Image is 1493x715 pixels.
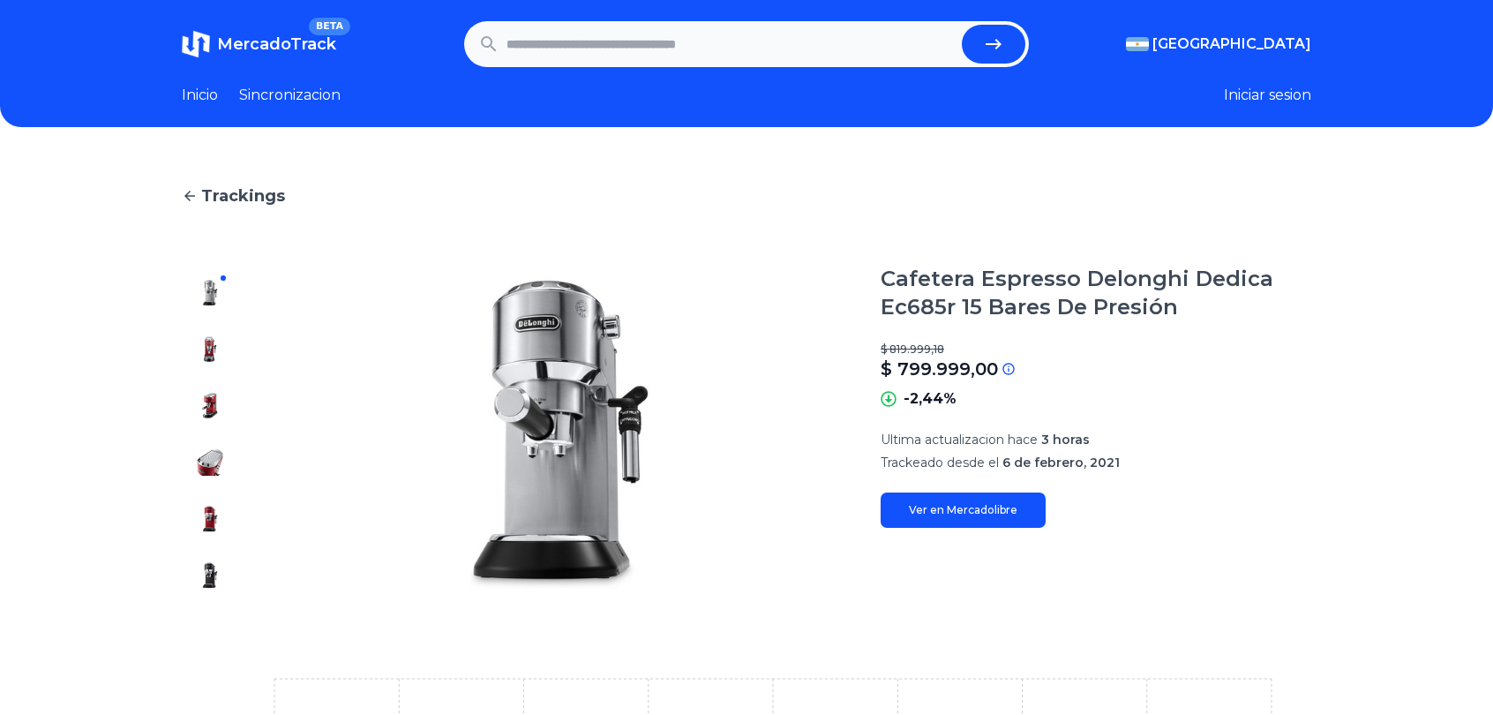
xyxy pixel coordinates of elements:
[881,493,1046,528] a: Ver en Mercadolibre
[1152,34,1311,55] span: [GEOGRAPHIC_DATA]
[196,335,224,364] img: Cafetera Espresso Delonghi Dedica Ec685r 15 Bares De Presión
[1126,37,1149,51] img: Argentina
[196,505,224,533] img: Cafetera Espresso Delonghi Dedica Ec685r 15 Bares De Presión
[182,30,336,58] a: MercadoTrackBETA
[881,342,1311,357] p: $ 819.999,18
[881,357,998,381] p: $ 799.999,00
[196,279,224,307] img: Cafetera Espresso Delonghi Dedica Ec685r 15 Bares De Presión
[196,448,224,477] img: Cafetera Espresso Delonghi Dedica Ec685r 15 Bares De Presión
[201,184,285,208] span: Trackings
[1126,34,1311,55] button: [GEOGRAPHIC_DATA]
[881,432,1038,448] span: Ultima actualizacion hace
[881,455,999,470] span: Trackeado desde el
[196,392,224,420] img: Cafetera Espresso Delonghi Dedica Ec685r 15 Bares De Presión
[182,30,210,58] img: MercadoTrack
[1002,455,1120,470] span: 6 de febrero, 2021
[904,388,957,410] p: -2,44%
[881,265,1311,321] h1: Cafetera Espresso Delonghi Dedica Ec685r 15 Bares De Presión
[309,18,350,35] span: BETA
[239,85,341,106] a: Sincronizacion
[196,561,224,590] img: Cafetera Espresso Delonghi Dedica Ec685r 15 Bares De Presión
[217,34,336,54] span: MercadoTrack
[1041,432,1090,448] span: 3 horas
[182,85,218,106] a: Inicio
[274,265,845,604] img: Cafetera Espresso Delonghi Dedica Ec685r 15 Bares De Presión
[182,184,1311,208] a: Trackings
[1224,85,1311,106] button: Iniciar sesion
